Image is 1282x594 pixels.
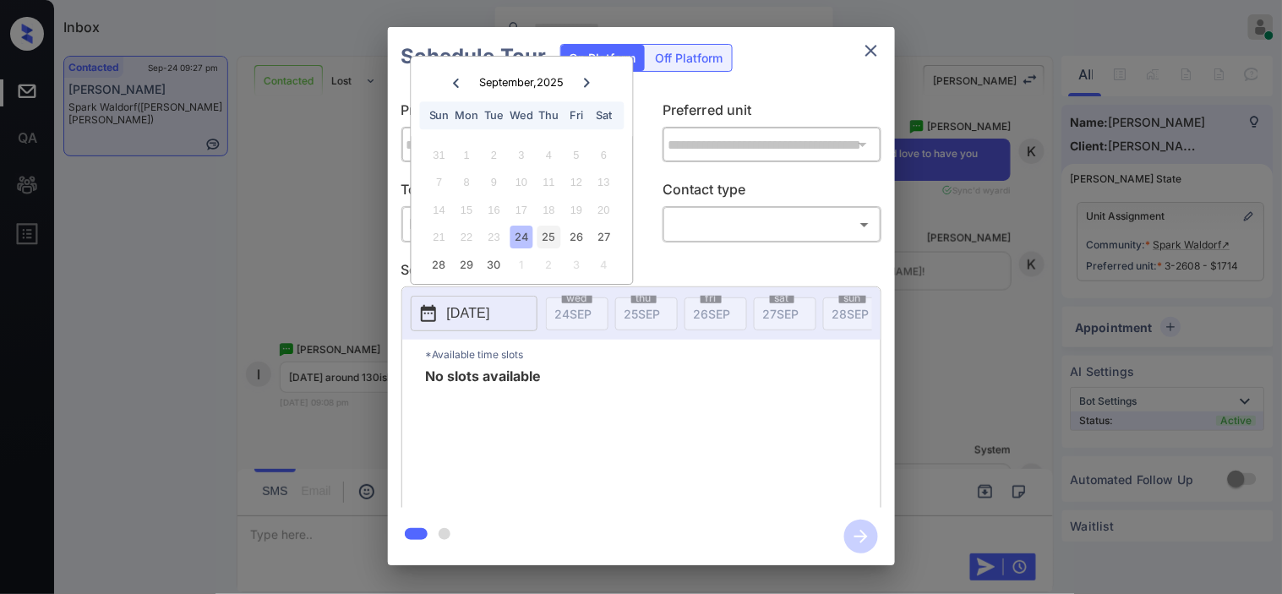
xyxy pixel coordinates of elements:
p: *Available time slots [426,340,881,369]
div: September , 2025 [479,76,564,89]
div: Choose Wednesday, October 1st, 2025 [510,253,533,276]
div: Not available Sunday, August 31st, 2025 [428,144,450,166]
div: Not available Wednesday, September 3rd, 2025 [510,144,533,166]
div: Not available Tuesday, September 23rd, 2025 [483,226,505,249]
div: Not available Sunday, September 7th, 2025 [428,172,450,194]
p: [DATE] [447,303,490,324]
div: Not available Friday, September 12th, 2025 [565,172,588,194]
div: Not available Tuesday, September 9th, 2025 [483,172,505,194]
div: Not available Wednesday, September 10th, 2025 [510,172,533,194]
div: Fri [565,104,588,127]
div: Tue [483,104,505,127]
div: On Platform [561,45,645,71]
p: Preferred unit [663,100,881,127]
div: Thu [537,104,560,127]
button: [DATE] [411,296,537,331]
div: Not available Saturday, September 6th, 2025 [592,144,615,166]
div: Choose Thursday, September 25th, 2025 [537,226,560,249]
div: Off Platform [647,45,732,71]
div: Mon [456,104,478,127]
div: Not available Monday, September 1st, 2025 [456,144,478,166]
button: btn-next [834,515,888,559]
div: Choose Friday, October 3rd, 2025 [565,253,588,276]
div: Choose Saturday, October 4th, 2025 [592,253,615,276]
div: Choose Monday, September 29th, 2025 [456,253,478,276]
div: Not available Friday, September 5th, 2025 [565,144,588,166]
div: Choose Wednesday, September 24th, 2025 [510,226,533,249]
div: In Person [406,210,616,238]
div: Choose Saturday, September 27th, 2025 [592,226,615,249]
div: Choose Friday, September 26th, 2025 [565,226,588,249]
div: Not available Monday, September 22nd, 2025 [456,226,478,249]
div: Not available Friday, September 19th, 2025 [565,199,588,221]
div: month 2025-09 [417,141,627,278]
div: Choose Sunday, September 28th, 2025 [428,253,450,276]
span: No slots available [426,369,542,504]
p: Preferred community [401,100,620,127]
div: Not available Sunday, September 14th, 2025 [428,199,450,221]
div: Wed [510,104,533,127]
div: Not available Thursday, September 11th, 2025 [537,172,560,194]
div: Not available Tuesday, September 16th, 2025 [483,199,505,221]
div: Choose Thursday, October 2nd, 2025 [537,253,560,276]
div: Not available Monday, September 8th, 2025 [456,172,478,194]
div: Not available Tuesday, September 2nd, 2025 [483,144,505,166]
button: close [854,34,888,68]
div: Not available Saturday, September 13th, 2025 [592,172,615,194]
div: Not available Monday, September 15th, 2025 [456,199,478,221]
div: Not available Sunday, September 21st, 2025 [428,226,450,249]
div: Choose Tuesday, September 30th, 2025 [483,253,505,276]
div: Not available Thursday, September 18th, 2025 [537,199,560,221]
div: Not available Thursday, September 4th, 2025 [537,144,560,166]
div: Sat [592,104,615,127]
div: Sun [428,104,450,127]
p: Tour type [401,179,620,206]
div: Not available Wednesday, September 17th, 2025 [510,199,533,221]
p: Contact type [663,179,881,206]
h2: Schedule Tour [388,27,560,86]
p: Select slot [401,259,881,286]
div: Not available Saturday, September 20th, 2025 [592,199,615,221]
